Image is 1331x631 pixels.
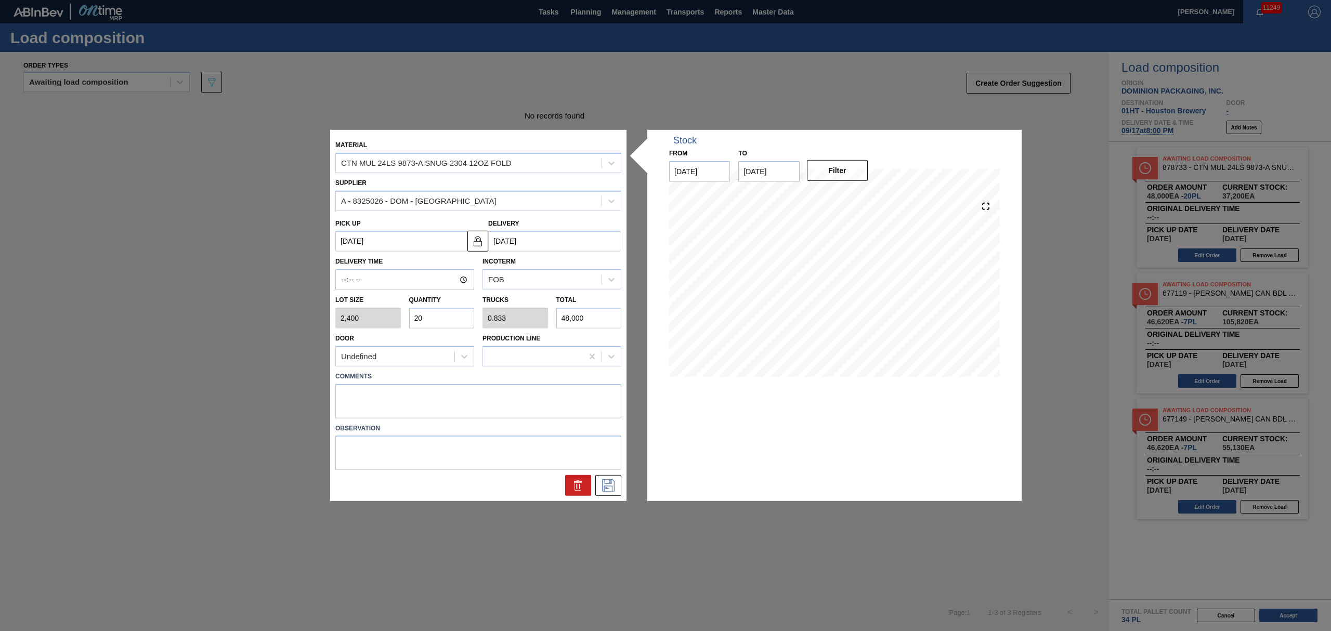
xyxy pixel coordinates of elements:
div: Save Suggestion [595,475,621,496]
label: Trucks [482,296,508,304]
div: Stock [673,135,697,146]
div: Delete Suggestion [565,475,591,496]
label: to [738,150,747,157]
label: Door [335,335,354,342]
label: Quantity [409,296,441,304]
div: CTN MUL 24LS 9873-A SNUG 2304 12OZ FOLD [341,159,512,167]
label: Production Line [482,335,540,342]
label: Material [335,141,367,149]
div: FOB [488,275,504,284]
label: Total [556,296,577,304]
button: Filter [807,160,868,181]
label: Pick up [335,219,361,227]
img: locked [472,234,484,247]
button: locked [467,230,488,251]
label: Supplier [335,179,367,187]
input: mm/dd/yyyy [669,161,730,182]
label: Incoterm [482,258,516,265]
input: mm/dd/yyyy [488,231,620,252]
label: Delivery Time [335,254,474,269]
input: mm/dd/yyyy [335,231,467,252]
div: Undefined [341,352,376,361]
label: Comments [335,369,621,384]
input: mm/dd/yyyy [738,161,799,182]
div: A - 8325026 - DOM - [GEOGRAPHIC_DATA] [341,196,497,205]
label: From [669,150,687,157]
label: Delivery [488,219,519,227]
label: Observation [335,420,621,436]
label: Lot size [335,293,401,308]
